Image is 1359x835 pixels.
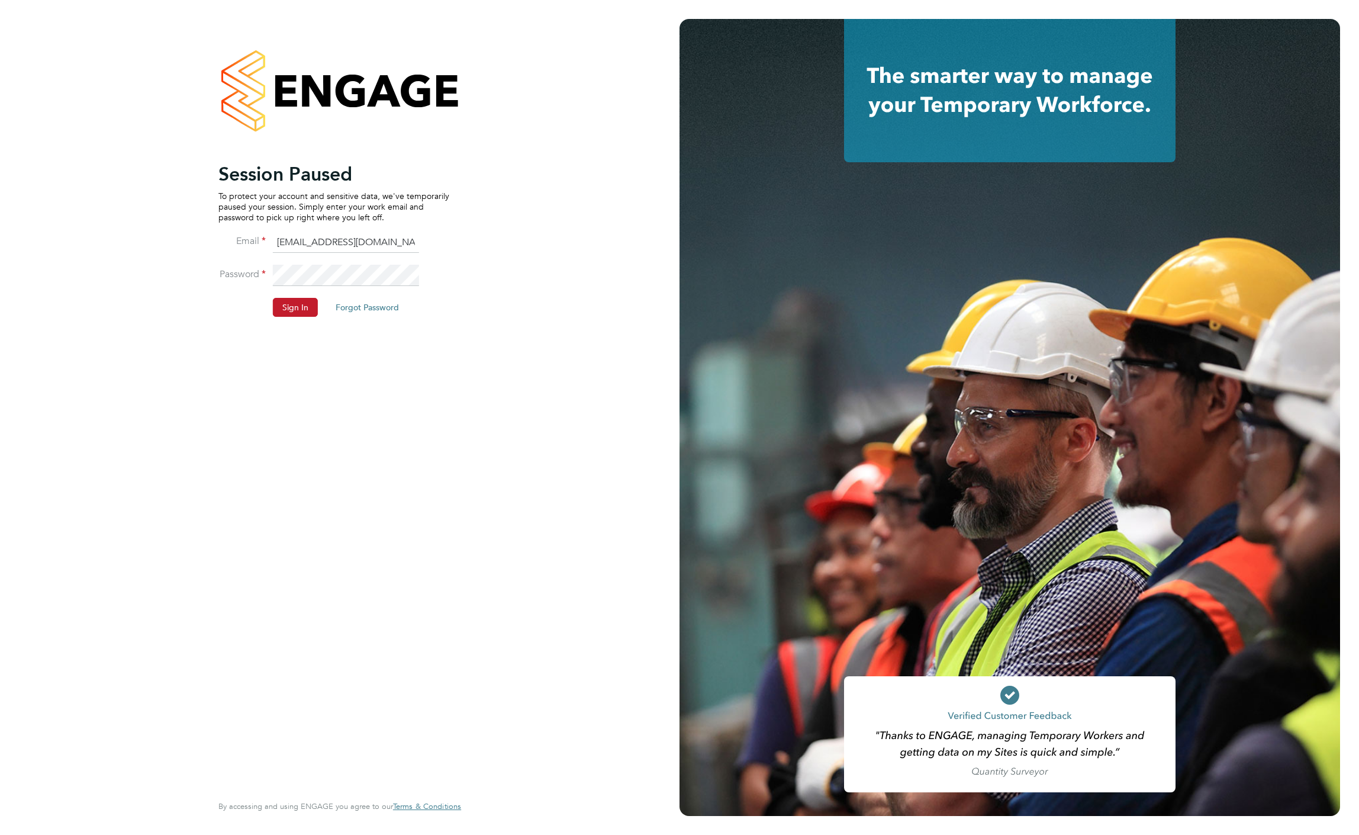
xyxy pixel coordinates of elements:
button: Forgot Password [326,298,408,317]
label: Password [218,268,266,281]
p: To protect your account and sensitive data, we've temporarily paused your session. Simply enter y... [218,191,449,223]
label: Email [218,235,266,248]
a: Terms & Conditions [393,802,461,811]
input: Enter your work email... [273,232,419,253]
button: Sign In [273,298,318,317]
span: By accessing and using ENGAGE you agree to our [218,801,461,811]
h2: Session Paused [218,162,449,186]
